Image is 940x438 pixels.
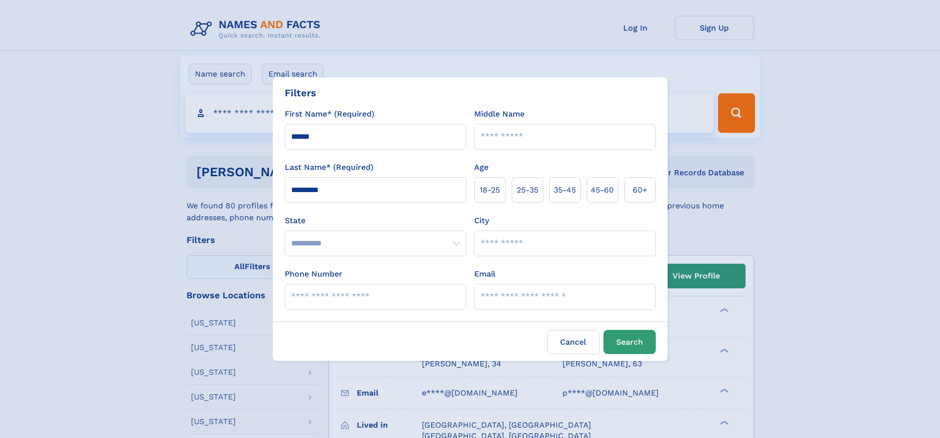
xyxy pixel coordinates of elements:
[285,268,342,280] label: Phone Number
[285,108,375,120] label: First Name* (Required)
[474,268,495,280] label: Email
[285,161,374,173] label: Last Name* (Required)
[603,330,656,354] button: Search
[554,184,576,196] span: 35‑45
[547,330,600,354] label: Cancel
[474,108,525,120] label: Middle Name
[474,161,489,173] label: Age
[285,215,466,227] label: State
[474,215,489,227] label: City
[517,184,538,196] span: 25‑35
[285,85,316,100] div: Filters
[591,184,614,196] span: 45‑60
[633,184,647,196] span: 60+
[480,184,500,196] span: 18‑25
